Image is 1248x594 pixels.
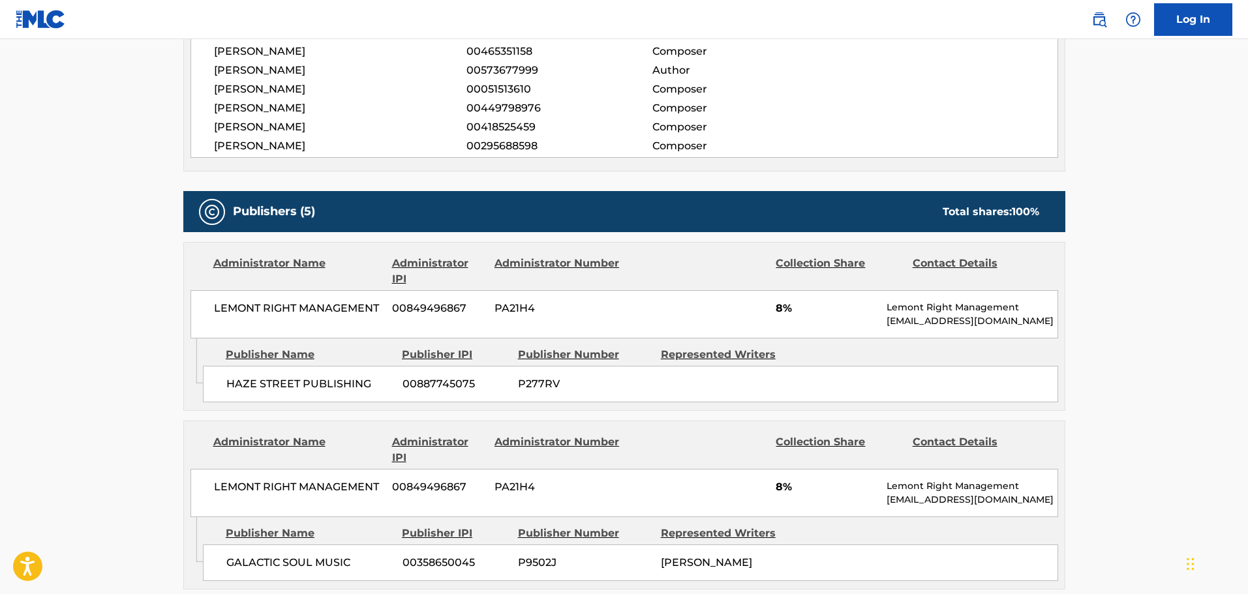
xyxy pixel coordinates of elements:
[466,100,652,116] span: 00449798976
[776,479,877,495] span: 8%
[913,434,1039,466] div: Contact Details
[887,493,1057,507] p: [EMAIL_ADDRESS][DOMAIN_NAME]
[204,204,220,220] img: Publishers
[1091,12,1107,27] img: search
[402,526,508,541] div: Publisher IPI
[652,138,821,154] span: Composer
[466,63,652,78] span: 00573677999
[233,204,315,219] h5: Publishers (5)
[392,256,485,287] div: Administrator IPI
[16,10,66,29] img: MLC Logo
[1187,544,1195,584] div: Drag
[466,119,652,135] span: 00418525459
[213,256,382,287] div: Administrator Name
[913,256,1039,287] div: Contact Details
[214,138,467,154] span: [PERSON_NAME]
[495,301,621,316] span: PA21H4
[943,204,1039,220] div: Total shares:
[887,479,1057,493] p: Lemont Right Management
[403,376,508,392] span: 00887745075
[887,301,1057,314] p: Lemont Right Management
[661,556,752,569] span: [PERSON_NAME]
[466,44,652,59] span: 00465351158
[392,479,485,495] span: 00849496867
[1154,3,1232,36] a: Log In
[226,555,393,571] span: GALACTIC SOUL MUSIC
[392,301,485,316] span: 00849496867
[887,314,1057,328] p: [EMAIL_ADDRESS][DOMAIN_NAME]
[652,100,821,116] span: Composer
[466,138,652,154] span: 00295688598
[495,256,621,287] div: Administrator Number
[776,256,902,287] div: Collection Share
[1086,7,1112,33] a: Public Search
[214,479,383,495] span: LEMONT RIGHT MANAGEMENT
[1120,7,1146,33] div: Help
[226,347,392,363] div: Publisher Name
[1125,12,1141,27] img: help
[214,100,467,116] span: [PERSON_NAME]
[652,44,821,59] span: Composer
[652,82,821,97] span: Composer
[226,376,393,392] span: HAZE STREET PUBLISHING
[402,347,508,363] div: Publisher IPI
[1012,205,1039,218] span: 100 %
[518,376,651,392] span: P277RV
[518,347,651,363] div: Publisher Number
[518,526,651,541] div: Publisher Number
[214,82,467,97] span: [PERSON_NAME]
[1183,531,1248,594] iframe: Chat Widget
[652,63,821,78] span: Author
[776,301,877,316] span: 8%
[214,119,467,135] span: [PERSON_NAME]
[226,526,392,541] div: Publisher Name
[403,555,508,571] span: 00358650045
[214,301,383,316] span: LEMONT RIGHT MANAGEMENT
[518,555,651,571] span: P9502J
[776,434,902,466] div: Collection Share
[661,526,794,541] div: Represented Writers
[392,434,485,466] div: Administrator IPI
[652,119,821,135] span: Composer
[495,479,621,495] span: PA21H4
[214,44,467,59] span: [PERSON_NAME]
[213,434,382,466] div: Administrator Name
[495,434,621,466] div: Administrator Number
[214,63,467,78] span: [PERSON_NAME]
[466,82,652,97] span: 00051513610
[661,347,794,363] div: Represented Writers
